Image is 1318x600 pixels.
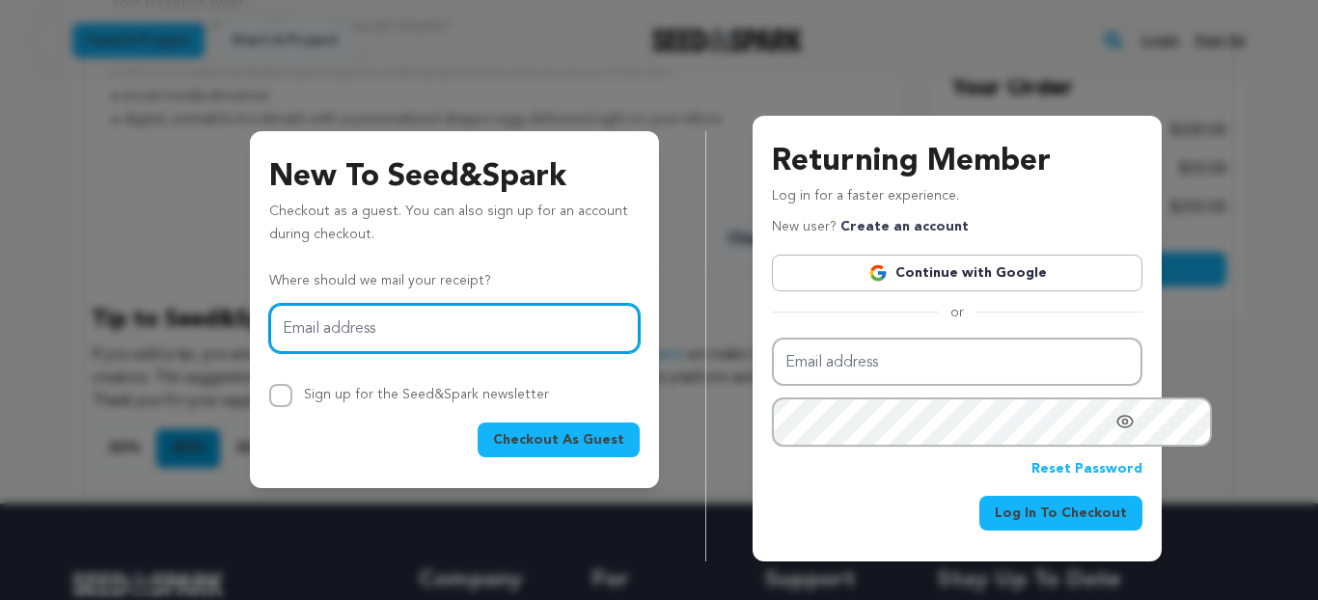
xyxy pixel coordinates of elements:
[772,139,1142,185] h3: Returning Member
[840,220,969,233] a: Create an account
[772,216,969,239] p: New user?
[939,303,975,322] span: or
[304,388,549,401] label: Sign up for the Seed&Spark newsletter
[269,270,640,293] p: Where should we mail your receipt?
[269,154,640,201] h3: New To Seed&Spark
[493,430,624,450] span: Checkout As Guest
[269,304,640,353] input: Email address
[269,201,640,255] p: Checkout as a guest. You can also sign up for an account during checkout.
[979,496,1142,531] button: Log In To Checkout
[868,263,888,283] img: Google logo
[1115,412,1135,431] a: Show password as plain text. Warning: this will display your password on the screen.
[478,423,640,457] button: Checkout As Guest
[772,185,1142,216] p: Log in for a faster experience.
[1031,458,1142,481] a: Reset Password
[772,338,1142,387] input: Email address
[995,504,1127,523] span: Log In To Checkout
[772,255,1142,291] a: Continue with Google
